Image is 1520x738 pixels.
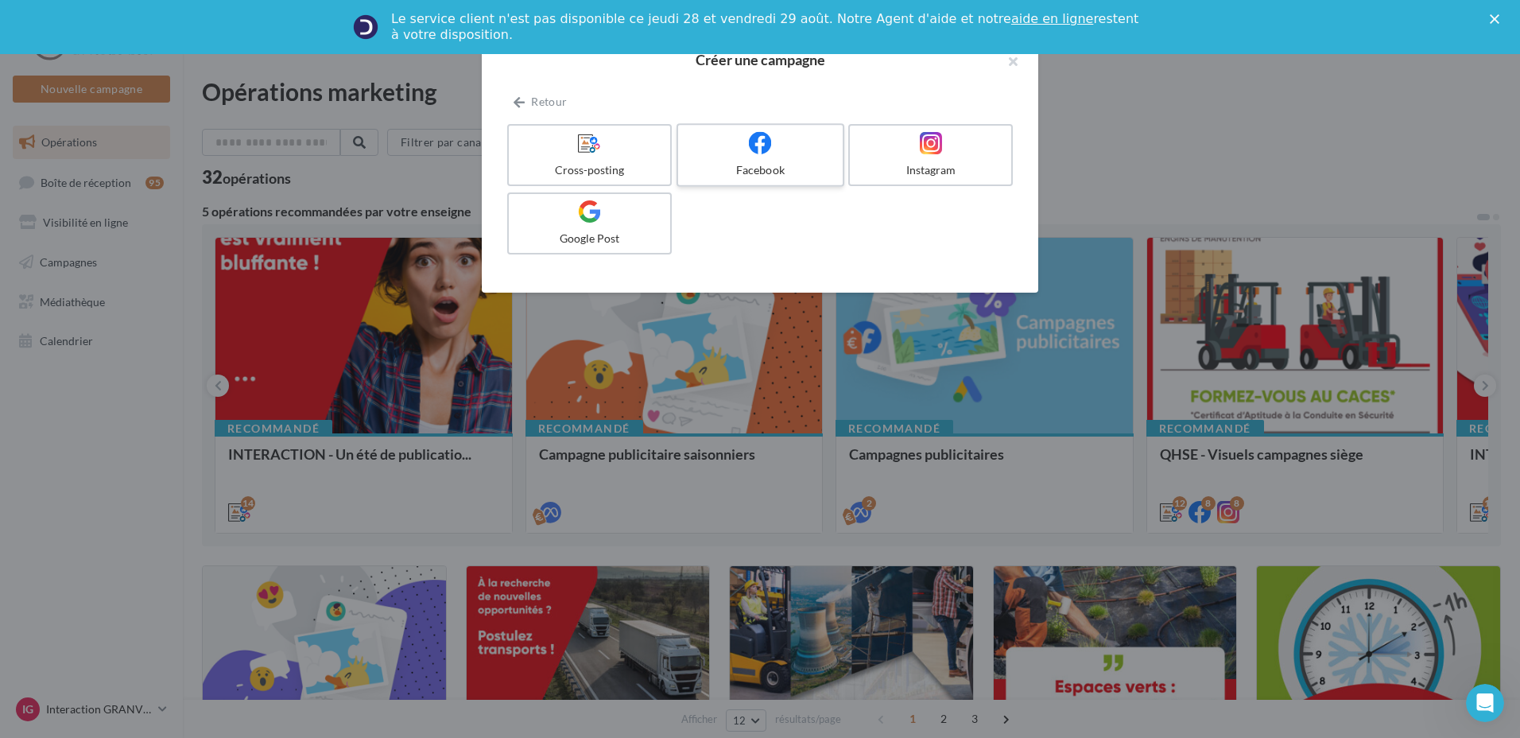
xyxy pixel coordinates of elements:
div: Google Post [515,231,664,247]
h2: Créer une campagne [507,52,1013,67]
iframe: Intercom live chat [1466,684,1504,722]
div: Le service client n'est pas disponible ce jeudi 28 et vendredi 29 août. Notre Agent d'aide et not... [391,11,1142,43]
img: Profile image for Service-Client [353,14,378,40]
div: Cross-posting [515,162,664,178]
a: aide en ligne [1011,11,1093,26]
div: Facebook [684,162,836,178]
div: Instagram [856,162,1005,178]
button: Retour [507,92,573,111]
div: Fermer [1490,14,1506,24]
